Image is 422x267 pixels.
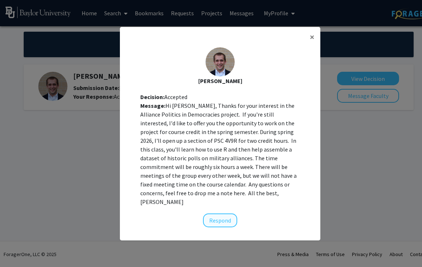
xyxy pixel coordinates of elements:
button: Close [304,27,320,47]
div: [PERSON_NAME] [126,76,314,85]
span: × [310,31,314,43]
b: Decision: [140,93,164,101]
b: Message: [140,102,165,109]
iframe: Chat [5,234,31,262]
div: Accepted [140,93,300,101]
div: Hi [PERSON_NAME], Thanks for your interest in the Alliance Politics in Democracies project. If yo... [140,101,300,206]
button: Respond [203,213,237,227]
